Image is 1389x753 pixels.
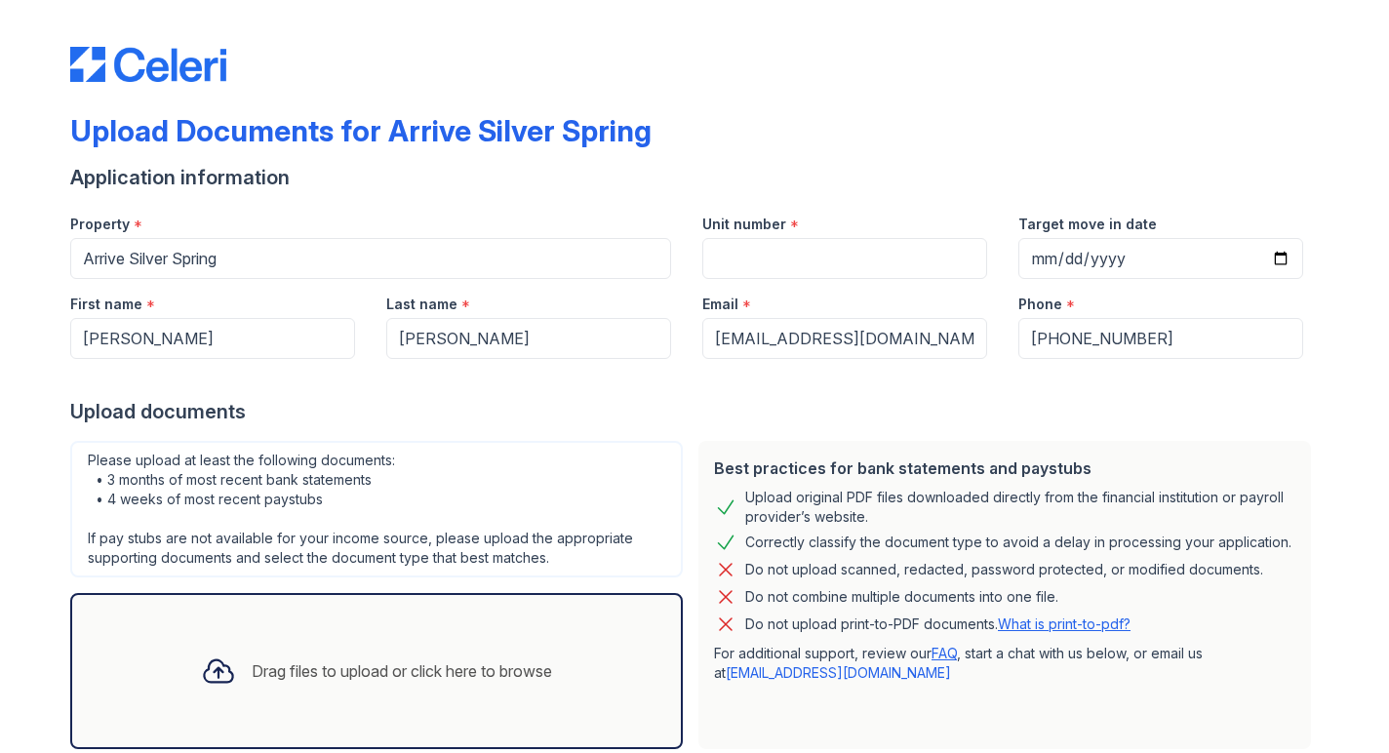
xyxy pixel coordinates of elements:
label: Last name [386,295,457,314]
label: Email [702,295,738,314]
div: Do not combine multiple documents into one file. [745,585,1058,609]
div: Drag files to upload or click here to browse [252,659,552,683]
div: Correctly classify the document type to avoid a delay in processing your application. [745,531,1291,554]
div: Application information [70,164,1319,191]
a: What is print-to-pdf? [998,615,1131,632]
div: Upload documents [70,398,1319,425]
label: Target move in date [1018,215,1157,234]
div: Upload Documents for Arrive Silver Spring [70,113,652,148]
p: For additional support, review our , start a chat with us below, or email us at [714,644,1295,683]
div: Do not upload scanned, redacted, password protected, or modified documents. [745,558,1263,581]
label: First name [70,295,142,314]
a: FAQ [932,645,957,661]
div: Upload original PDF files downloaded directly from the financial institution or payroll provider’... [745,488,1295,527]
label: Property [70,215,130,234]
label: Phone [1018,295,1062,314]
div: Please upload at least the following documents: • 3 months of most recent bank statements • 4 wee... [70,441,683,577]
div: Best practices for bank statements and paystubs [714,456,1295,480]
a: [EMAIL_ADDRESS][DOMAIN_NAME] [726,664,951,681]
img: CE_Logo_Blue-a8612792a0a2168367f1c8372b55b34899dd931a85d93a1a3d3e32e68fde9ad4.png [70,47,226,82]
label: Unit number [702,215,786,234]
p: Do not upload print-to-PDF documents. [745,614,1131,634]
